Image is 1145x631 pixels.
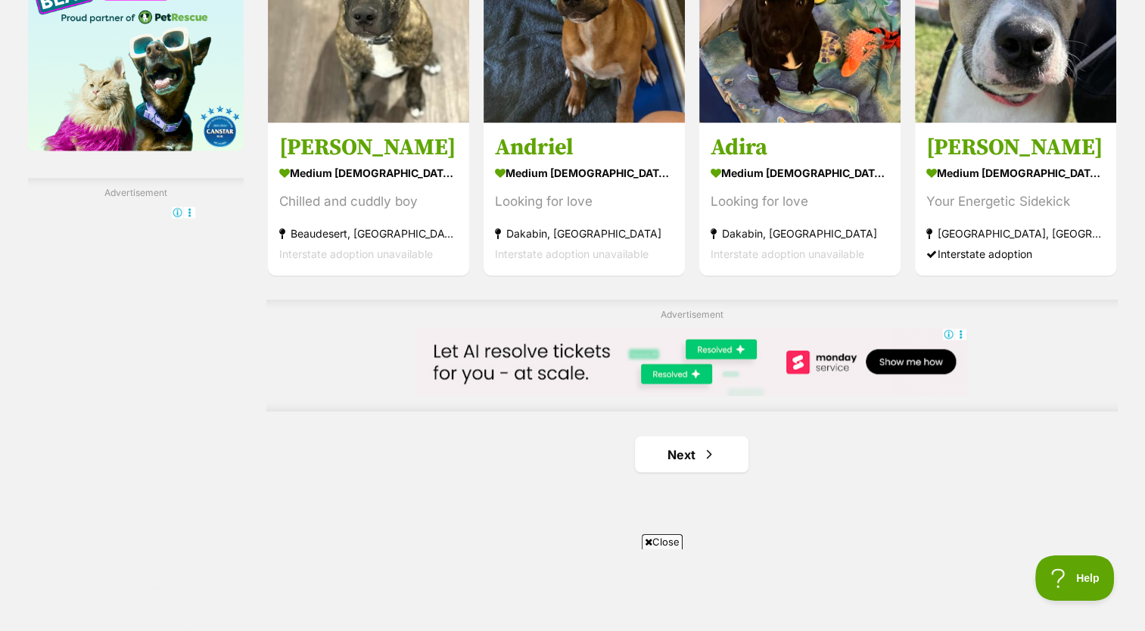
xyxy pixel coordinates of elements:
strong: medium [DEMOGRAPHIC_DATA] Dog [495,162,674,184]
strong: Dakabin, [GEOGRAPHIC_DATA] [495,223,674,244]
div: Advertisement [266,300,1118,411]
a: [PERSON_NAME] medium [DEMOGRAPHIC_DATA] Dog Your Energetic Sidekick [GEOGRAPHIC_DATA], [GEOGRAPHI... [915,122,1116,275]
iframe: Help Scout Beacon - Open [1035,555,1115,601]
h3: Adira [711,133,889,162]
a: [PERSON_NAME] medium [DEMOGRAPHIC_DATA] Dog Chilled and cuddly boy Beaudesert, [GEOGRAPHIC_DATA] ... [268,122,469,275]
iframe: Advertisement [416,328,967,396]
strong: Dakabin, [GEOGRAPHIC_DATA] [711,223,889,244]
span: Close [642,534,683,549]
div: Interstate adoption [926,244,1105,264]
h3: [PERSON_NAME] [279,133,458,162]
h3: Andriel [495,133,674,162]
a: Next page [635,436,748,472]
div: Chilled and cuddly boy [279,191,458,212]
a: Adira medium [DEMOGRAPHIC_DATA] Dog Looking for love Dakabin, [GEOGRAPHIC_DATA] Interstate adopti... [699,122,901,275]
h3: [PERSON_NAME] [926,133,1105,162]
span: Interstate adoption unavailable [279,247,433,260]
div: Your Energetic Sidekick [926,191,1105,212]
strong: medium [DEMOGRAPHIC_DATA] Dog [711,162,889,184]
div: Looking for love [495,191,674,212]
span: Interstate adoption unavailable [495,247,649,260]
strong: [GEOGRAPHIC_DATA], [GEOGRAPHIC_DATA] [926,223,1105,244]
strong: medium [DEMOGRAPHIC_DATA] Dog [279,162,458,184]
span: Interstate adoption unavailable [711,247,864,260]
a: Andriel medium [DEMOGRAPHIC_DATA] Dog Looking for love Dakabin, [GEOGRAPHIC_DATA] Interstate adop... [484,122,685,275]
strong: Beaudesert, [GEOGRAPHIC_DATA] [279,223,458,244]
iframe: Advertisement [297,555,848,623]
div: Looking for love [711,191,889,212]
nav: Pagination [266,436,1118,472]
strong: medium [DEMOGRAPHIC_DATA] Dog [926,162,1105,184]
